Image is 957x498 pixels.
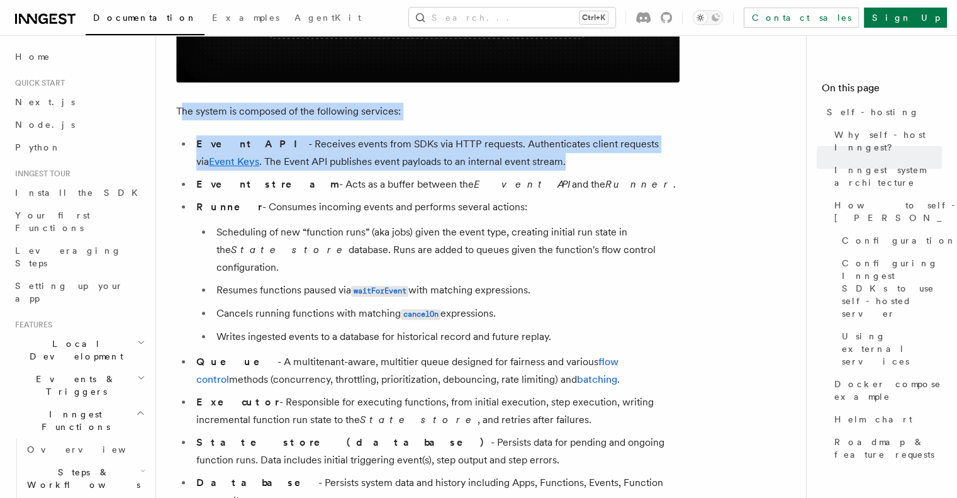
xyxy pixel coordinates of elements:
span: Inngest tour [10,169,70,179]
em: State store [231,244,349,256]
span: Self-hosting [827,106,919,118]
strong: State store (database) [196,436,491,448]
a: Setting up your app [10,274,148,310]
a: Next.js [10,91,148,113]
span: Install the SDK [15,188,145,198]
a: Inngest system architecture [829,159,942,194]
a: Documentation [86,4,204,35]
code: waitForEvent [351,286,408,297]
strong: Runner [196,201,262,213]
a: Python [10,136,148,159]
li: Scheduling of new “function runs” (aka jobs) given the event type, creating initial run state in ... [213,224,680,276]
a: flow control [196,356,618,385]
span: Examples [212,13,279,23]
span: Using external services [842,330,942,368]
li: - A multitenant-aware, multitier queue designed for fairness and various methods (concurrency, th... [193,353,680,388]
a: Self-hosting [822,101,942,123]
a: Using external services [837,325,942,373]
a: Sign Up [864,8,947,28]
a: Node.js [10,113,148,136]
p: The system is composed of the following services: [176,103,680,120]
li: Cancels running functions with matching expressions. [213,305,680,323]
span: Inngest Functions [10,408,136,433]
button: Events & Triggers [10,368,148,403]
strong: Queue [196,356,277,368]
li: - Responsible for executing functions, from initial execution, step execution, writing incrementa... [193,393,680,429]
button: Search...Ctrl+K [409,8,615,28]
button: Inngest Functions [10,403,148,438]
a: AgentKit [287,4,369,34]
li: - Acts as a buffer between the and the . [193,176,680,193]
a: Event Keys [209,156,259,167]
a: cancelOn [401,307,440,319]
li: Resumes functions paused via with matching expressions. [213,281,680,300]
strong: Executor [196,396,279,408]
a: batching [577,373,617,385]
span: Docker compose example [834,378,942,403]
a: Home [10,45,148,68]
span: Why self-host Inngest? [834,128,942,154]
a: How to self-host [PERSON_NAME] [829,194,942,229]
code: cancelOn [401,309,440,320]
span: Documentation [93,13,197,23]
span: Python [15,142,61,152]
li: - Consumes incoming events and performs several actions: [193,198,680,346]
li: Writes ingested events to a database for historical record and future replay. [213,328,680,346]
a: Configuration [837,229,942,252]
em: Runner [605,178,673,190]
span: Steps & Workflows [22,466,140,491]
a: waitForEvent [351,284,408,296]
em: Event API [474,178,572,190]
strong: Event stream [196,178,339,190]
a: Helm chart [829,408,942,431]
span: Local Development [10,337,137,363]
li: - Receives events from SDKs via HTTP requests. Authenticates client requests via . The Event API ... [193,135,680,171]
a: Contact sales [744,8,859,28]
span: Roadmap & feature requests [834,436,942,461]
kbd: Ctrl+K [579,11,608,24]
span: Node.js [15,120,75,130]
li: - Persists data for pending and ongoing function runs. Data includes initial triggering event(s),... [193,434,680,469]
a: Overview [22,438,148,461]
a: Examples [204,4,287,34]
span: Quick start [10,78,65,88]
button: Toggle dark mode [693,10,723,25]
a: Install the SDK [10,181,148,204]
em: State store [360,414,478,426]
span: Setting up your app [15,281,123,303]
h4: On this page [822,81,942,101]
a: Why self-host Inngest? [829,123,942,159]
span: Next.js [15,97,75,107]
span: Your first Functions [15,210,90,233]
button: Steps & Workflows [22,461,148,496]
span: Overview [27,444,157,455]
span: Leveraging Steps [15,246,121,268]
strong: Database [196,477,318,489]
a: Roadmap & feature requests [829,431,942,466]
span: Home [15,50,50,63]
a: Docker compose example [829,373,942,408]
span: AgentKit [294,13,361,23]
a: Leveraging Steps [10,239,148,274]
span: Configuration [842,234,956,247]
span: Features [10,320,52,330]
span: Events & Triggers [10,373,137,398]
span: Helm chart [834,413,912,426]
a: Your first Functions [10,204,148,239]
span: Inngest system architecture [834,164,942,189]
a: Configuring Inngest SDKs to use self-hosted server [837,252,942,325]
span: Configuring Inngest SDKs to use self-hosted server [842,257,942,320]
button: Local Development [10,332,148,368]
strong: Event API [196,138,308,150]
